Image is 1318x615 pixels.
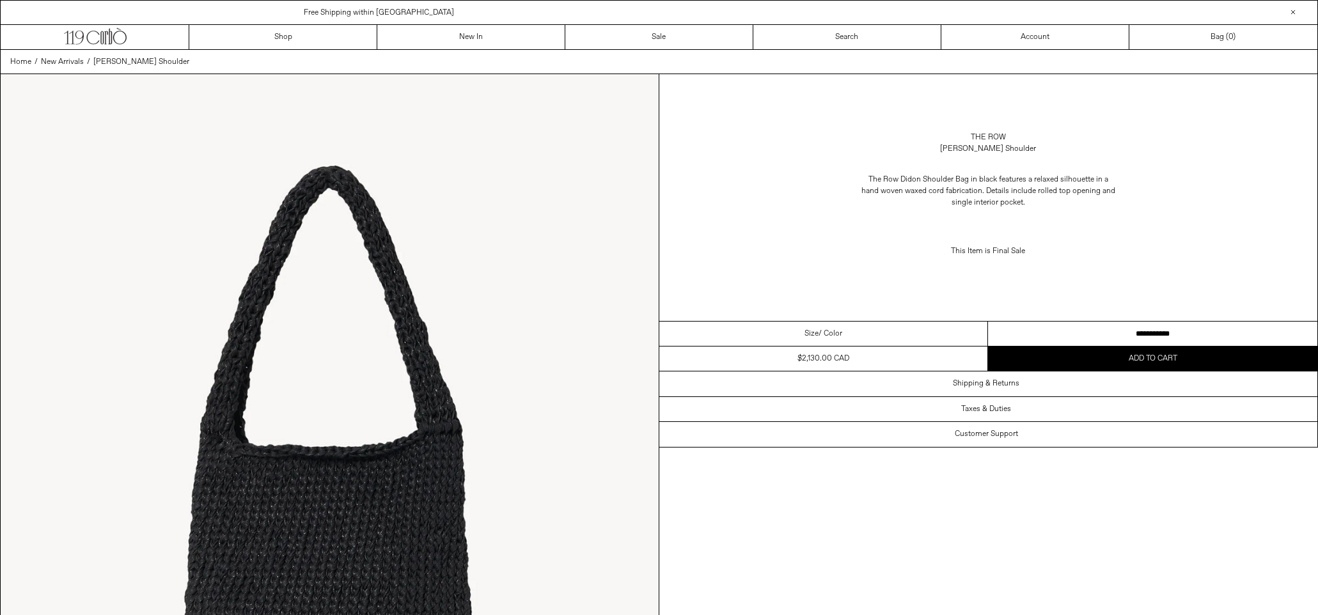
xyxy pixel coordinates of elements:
[971,132,1006,143] a: The Row
[1129,25,1317,49] a: Bag ()
[93,56,189,68] a: [PERSON_NAME] Shoulder
[565,25,753,49] a: Sale
[753,25,941,49] a: Search
[961,405,1011,414] h3: Taxes & Duties
[1228,32,1233,42] span: 0
[988,346,1317,371] button: Add to cart
[1129,354,1177,364] span: Add to cart
[955,430,1018,439] h3: Customer Support
[93,57,189,67] span: [PERSON_NAME] Shoulder
[1228,31,1236,43] span: )
[41,56,84,68] a: New Arrivals
[804,328,819,339] span: Size
[10,56,31,68] a: Home
[953,379,1019,388] h3: Shipping & Returns
[860,167,1116,215] p: The Row Didon Shoulder Bag in black features a relaxed silhouette in a hand woven waxed cord fabr...
[41,57,84,67] span: New Arrivals
[860,239,1116,263] p: This Item is Final Sale
[797,354,849,364] span: $2,130.00 CAD
[189,25,377,49] a: Shop
[819,328,842,339] span: / Color
[377,25,565,49] a: New In
[87,56,90,68] span: /
[10,57,31,67] span: Home
[940,143,1036,155] div: [PERSON_NAME] Shoulder
[304,8,454,18] a: Free Shipping within [GEOGRAPHIC_DATA]
[35,56,38,68] span: /
[941,25,1129,49] a: Account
